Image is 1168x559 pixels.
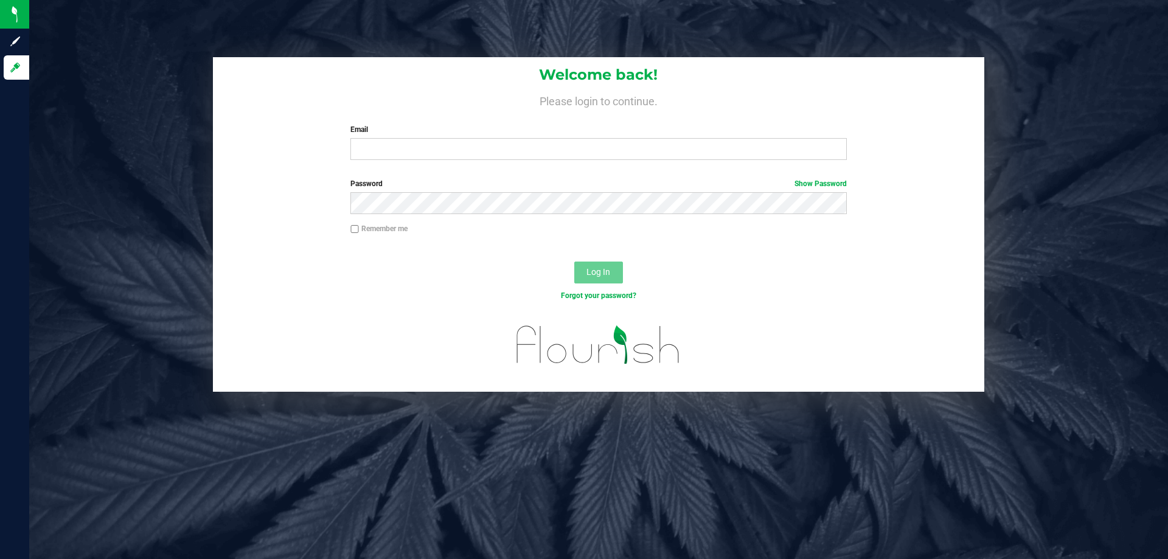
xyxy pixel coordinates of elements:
[794,179,847,188] a: Show Password
[350,223,408,234] label: Remember me
[213,67,984,83] h1: Welcome back!
[586,267,610,277] span: Log In
[213,92,984,107] h4: Please login to continue.
[9,61,21,74] inline-svg: Log in
[9,35,21,47] inline-svg: Sign up
[350,179,383,188] span: Password
[561,291,636,300] a: Forgot your password?
[350,124,846,135] label: Email
[350,225,359,234] input: Remember me
[502,314,695,376] img: flourish_logo.svg
[574,262,623,283] button: Log In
